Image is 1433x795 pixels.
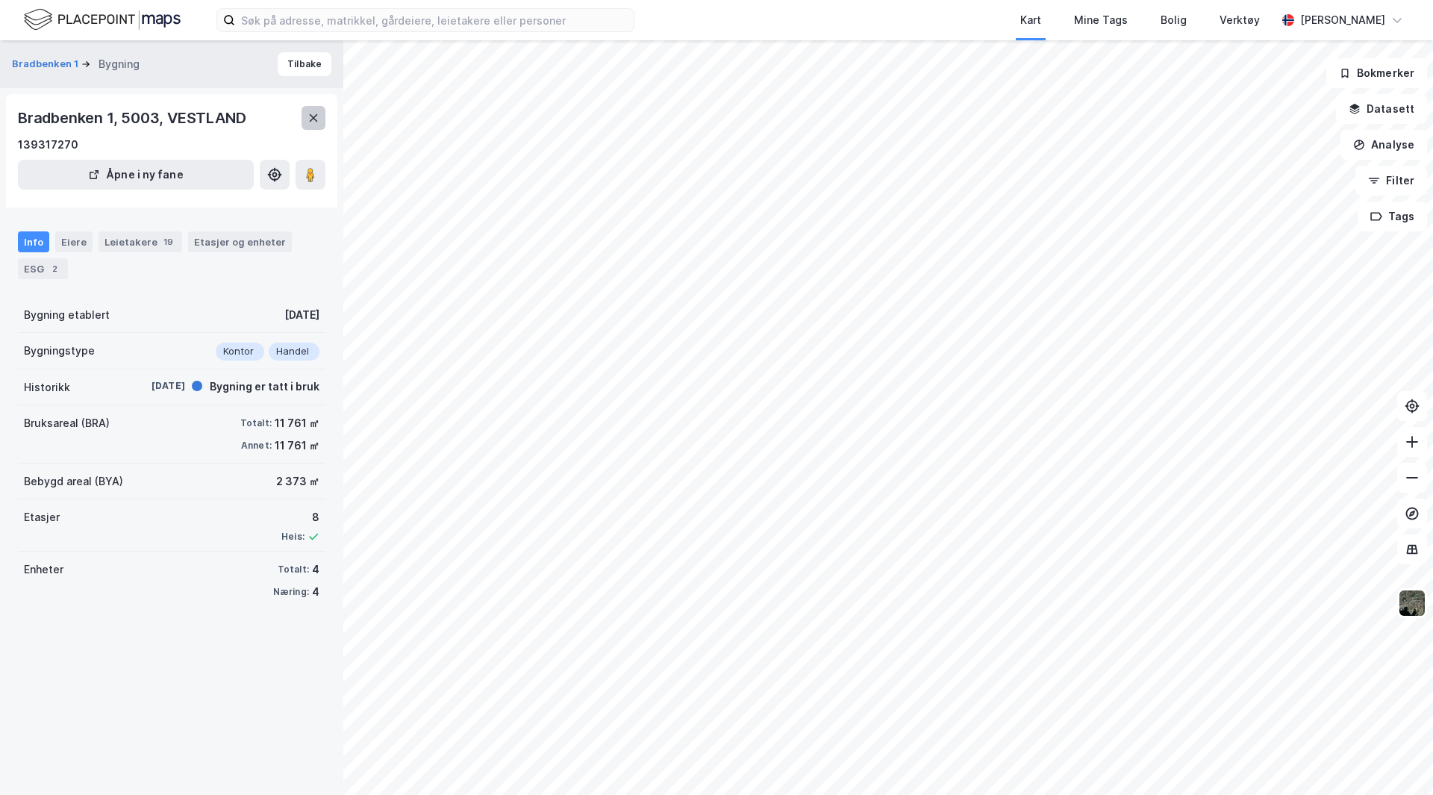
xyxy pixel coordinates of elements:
div: 8 [281,508,319,526]
div: Annet: [241,440,272,452]
div: Info [18,231,49,252]
div: Bradbenken 1, 5003, VESTLAND [18,106,249,130]
div: Bygningstype [24,342,95,360]
button: Tilbake [278,52,331,76]
div: Totalt: [278,564,309,576]
div: 139317270 [18,136,78,154]
div: [DATE] [284,306,319,324]
div: Bebygd areal (BYA) [24,473,123,490]
button: Bokmerker [1326,58,1427,88]
div: Bolig [1161,11,1187,29]
div: 2 [47,261,62,276]
div: Næring: [273,586,309,598]
div: Bygning [99,55,140,73]
div: Verktøy [1220,11,1260,29]
div: Etasjer [24,508,60,526]
div: Kart [1020,11,1041,29]
div: Eiere [55,231,93,252]
div: Bruksareal (BRA) [24,414,110,432]
div: 19 [160,234,176,249]
div: Bygning etablert [24,306,110,324]
div: Leietakere [99,231,182,252]
img: 9k= [1398,589,1426,617]
div: Enheter [24,561,63,579]
div: Heis: [281,531,305,543]
button: Åpne i ny fane [18,160,254,190]
img: logo.f888ab2527a4732fd821a326f86c7f29.svg [24,7,181,33]
button: Datasett [1336,94,1427,124]
button: Tags [1358,202,1427,231]
button: Analyse [1340,130,1427,160]
div: 11 761 ㎡ [275,437,319,455]
div: Totalt: [240,417,272,429]
div: Historikk [24,378,70,396]
div: Mine Tags [1074,11,1128,29]
button: Bradbenken 1 [12,57,81,72]
div: 4 [312,583,319,601]
div: 11 761 ㎡ [275,414,319,432]
div: [PERSON_NAME] [1300,11,1385,29]
div: Kontrollprogram for chat [1358,723,1433,795]
button: Filter [1355,166,1427,196]
div: 4 [312,561,319,579]
div: Etasjer og enheter [194,235,286,249]
div: Bygning er tatt i bruk [210,378,319,396]
div: ESG [18,258,68,279]
div: [DATE] [125,379,185,393]
div: 2 373 ㎡ [276,473,319,490]
input: Søk på adresse, matrikkel, gårdeiere, leietakere eller personer [235,9,634,31]
iframe: Chat Widget [1358,723,1433,795]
